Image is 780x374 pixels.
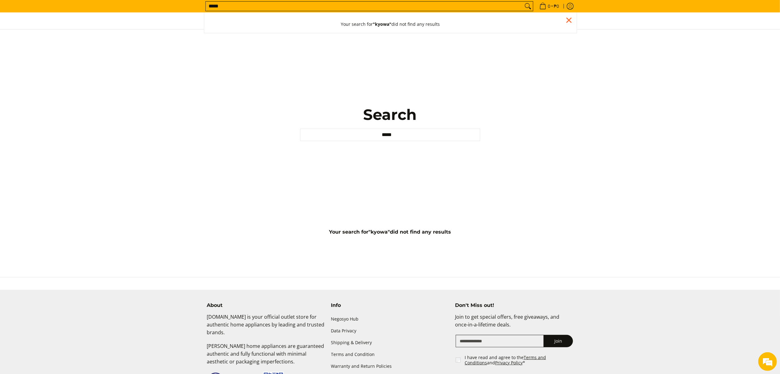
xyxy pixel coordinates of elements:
a: Terms and Condition [331,349,449,360]
button: Search [523,2,533,11]
strong: "kyowa" [373,21,391,27]
h5: Your search for did not find any results [204,229,576,235]
h4: Info [331,302,449,308]
p: [PERSON_NAME] home appliances are guaranteed authentic and fully functional with minimal aestheti... [207,342,325,372]
span: 0 [547,4,552,8]
strong: "kyowa" [368,229,390,235]
h1: Search [300,105,480,124]
a: Negosyo Hub [331,313,449,325]
a: Terms and Conditions [465,354,546,366]
a: Warranty and Return Policies [331,360,449,372]
button: Join [543,335,573,347]
span: ₱0 [553,4,560,8]
h4: About [207,302,325,308]
a: Shipping & Delivery [331,337,449,349]
div: Close pop up [564,16,574,25]
button: Your search for"kyowa"did not find any results [335,16,446,33]
span: • [538,3,561,10]
p: [DOMAIN_NAME] is your official outlet store for authentic home appliances by leading and trusted ... [207,313,325,342]
p: Join to get special offers, free giveaways, and once-in-a-lifetime deals. [455,313,573,335]
a: Privacy Policy [495,360,523,366]
label: I have read and agree to the and * [465,355,574,366]
a: Data Privacy [331,325,449,337]
h4: Don't Miss out! [455,302,573,308]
